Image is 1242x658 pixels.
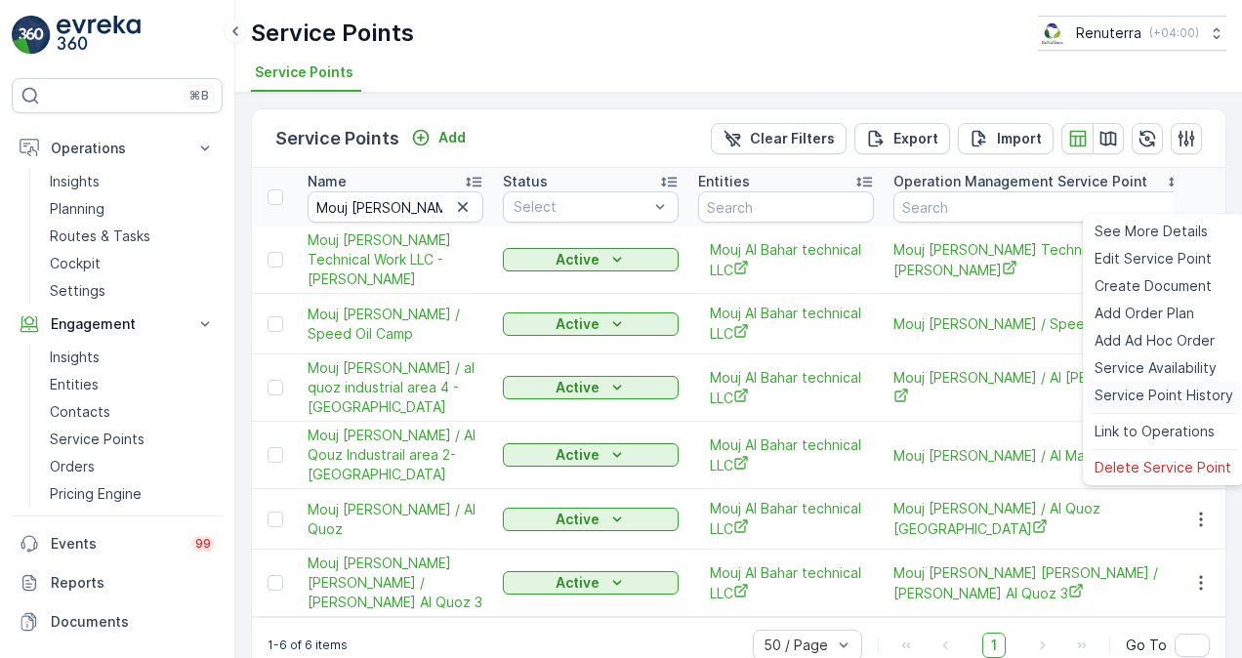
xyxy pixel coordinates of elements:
a: Contacts [42,398,223,426]
p: Routes & Tasks [50,226,150,246]
p: Active [556,250,600,269]
span: Add Ad Hoc Order [1095,331,1215,350]
a: Pricing Engine [42,480,223,508]
span: Mouj [PERSON_NAME] [PERSON_NAME] / [PERSON_NAME] Al Quoz 3 [308,554,483,612]
a: Insights [42,344,223,371]
a: Routes & Tasks [42,223,223,250]
span: Mouj [PERSON_NAME] / Al Qouz Industrail area 2-[GEOGRAPHIC_DATA] [308,426,483,484]
a: Mouj al baher / al quoz industrial area 4 - Al Quoz [308,358,483,417]
p: Insights [50,348,100,367]
div: Toggle Row Selected [268,252,283,267]
button: Active [503,248,679,271]
div: Toggle Row Selected [268,316,283,332]
span: 1 [982,633,1006,658]
p: ( +04:00 ) [1149,25,1199,41]
p: Active [556,378,600,397]
span: Mouj [PERSON_NAME] / al quoz industrial area 4 - [GEOGRAPHIC_DATA] [308,358,483,417]
a: Mouj al baher / Speed Oil Camp [893,313,1186,334]
p: Service Points [50,430,145,449]
span: Mouj [PERSON_NAME] Technical Work LLC - [PERSON_NAME] [893,240,1186,280]
a: Documents [12,602,223,641]
a: Mouj Al Baher Technical Work LLC - Jabel Ali [893,240,1186,280]
p: Service Points [275,125,399,152]
span: Mouj [PERSON_NAME] / Speed Oil Camp [893,313,1186,334]
button: Add [403,126,474,149]
p: Active [556,314,600,334]
span: Add Order Plan [1095,304,1194,323]
a: Mouj al baher / Al Quoz Khan City [893,499,1186,539]
input: Search [308,191,483,223]
img: logo [12,16,51,55]
button: Active [503,443,679,467]
p: Clear Filters [750,129,835,148]
a: Cockpit [42,250,223,277]
span: Service Availability [1095,358,1217,378]
span: Go To [1126,636,1167,655]
p: Planning [50,199,104,219]
p: Add [438,128,466,147]
p: Cockpit [50,254,101,273]
div: Toggle Row Selected [268,575,283,591]
a: Reports [12,563,223,602]
span: Link to Operations [1095,422,1215,441]
p: Documents [51,612,215,632]
a: Orders [42,453,223,480]
p: 1-6 of 6 items [268,637,348,653]
a: Events99 [12,524,223,563]
a: Mouj al baher / Al Qouz Industrail area 2-Al Quoz [308,426,483,484]
p: Status [503,172,548,191]
a: Entities [42,371,223,398]
div: Toggle Row Selected [268,447,283,463]
button: Import [958,123,1054,154]
p: Active [556,573,600,593]
button: Renuterra(+04:00) [1038,16,1226,51]
p: Reports [51,573,215,593]
div: Toggle Row Selected [268,512,283,527]
a: Add Order Plan [1087,300,1241,327]
button: Clear Filters [711,123,847,154]
a: Edit Service Point [1087,245,1241,272]
span: Create Document [1095,276,1212,296]
span: Mouj [PERSON_NAME] / Al Mamzar Camp [893,445,1186,466]
button: Active [503,376,679,399]
p: Insights [50,172,100,191]
a: Mouj Al Bahar technical LLC [710,304,862,344]
a: Mouj al baher / Speed Oil Camp [308,305,483,344]
span: Mouj Al Bahar technical LLC [710,240,862,280]
img: logo_light-DOdMpM7g.png [57,16,141,55]
a: Planning [42,195,223,223]
span: Mouj [PERSON_NAME] / Al [PERSON_NAME] [893,368,1186,408]
p: Select [514,197,648,217]
span: See More Details [1095,222,1208,241]
a: Service Points [42,426,223,453]
button: Engagement [12,305,223,344]
a: Mouj al baher / Al Maktoum Camp [893,368,1186,408]
a: Settings [42,277,223,305]
p: Events [51,534,180,554]
a: Mouj Al Bahar technical LLC [710,499,862,539]
span: Mouj Al Bahar technical LLC [710,563,862,603]
button: Operations [12,129,223,168]
p: Service Points [251,18,414,49]
button: Active [503,312,679,336]
a: Mouj al baher AB camp / AB CAMP Al Quoz 3 [308,554,483,612]
span: Mouj [PERSON_NAME] / Al Quoz [308,500,483,539]
p: ⌘B [189,88,209,103]
p: Engagement [51,314,184,334]
span: Delete Service Point [1095,458,1231,477]
span: Mouj Al Bahar technical LLC [710,368,862,408]
p: Import [997,129,1042,148]
p: Operation Management Service Point [893,172,1147,191]
span: Mouj [PERSON_NAME] Technical Work LLC - [PERSON_NAME] [308,230,483,289]
span: Mouj Al Bahar technical LLC [710,435,862,475]
span: Service Points [255,62,353,82]
p: Export [893,129,938,148]
span: Edit Service Point [1095,249,1212,268]
span: Mouj [PERSON_NAME] / Al Quoz [GEOGRAPHIC_DATA] [893,499,1186,539]
img: Screenshot_2024-07-26_at_13.33.01.png [1038,22,1068,44]
input: Search [698,191,874,223]
p: Entities [698,172,750,191]
a: Add Ad Hoc Order [1087,327,1241,354]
